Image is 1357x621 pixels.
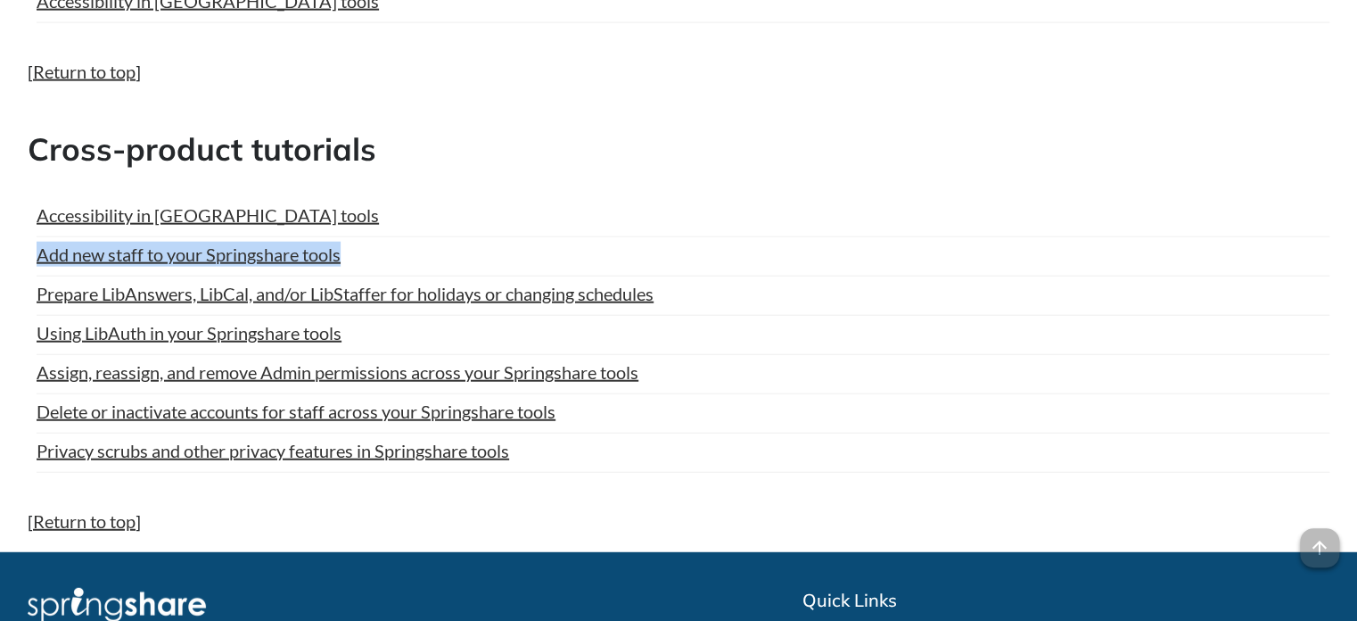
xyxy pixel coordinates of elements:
p: [ ] [28,59,1329,84]
a: Assign, reassign, and remove Admin permissions across your Springshare tools [37,359,638,385]
a: Privacy scrubs and other privacy features in Springshare tools [37,437,509,464]
a: Delete or inactivate accounts for staff across your Springshare tools [37,398,555,425]
h2: Cross-product tutorials [28,128,1329,171]
h2: Quick Links [802,588,1329,613]
a: Using LibAuth in your Springshare tools [37,319,341,346]
a: Return to top [33,510,136,532]
a: arrow_upward [1300,530,1339,551]
a: Prepare LibAnswers, LibCal, and/or LibStaffer for holidays or changing schedules [37,280,654,307]
a: Accessibility in [GEOGRAPHIC_DATA] tools [37,202,379,228]
a: Return to top [33,61,136,82]
a: Add new staff to your Springshare tools [37,241,341,268]
p: [ ] [28,509,1329,534]
span: arrow_upward [1300,528,1339,567]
